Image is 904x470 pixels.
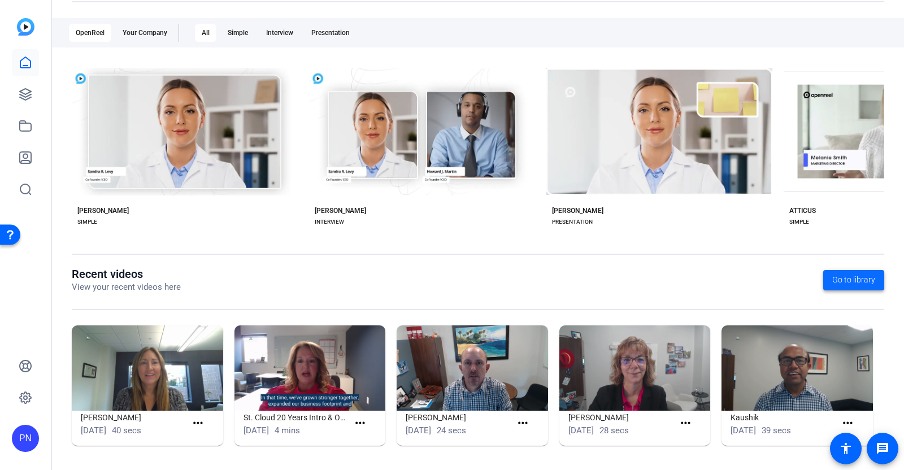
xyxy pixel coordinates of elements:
[259,24,300,42] div: Interview
[72,267,181,281] h1: Recent videos
[77,217,97,227] div: SIMPLE
[516,416,530,430] mat-icon: more_horiz
[72,281,181,294] p: View your recent videos here
[81,411,186,424] h1: [PERSON_NAME]
[789,206,816,215] div: ATTICUS
[195,24,216,42] div: All
[275,425,300,436] span: 4 mins
[72,325,223,411] img: Kirsten Voller
[234,325,386,411] img: St. Cloud 20 Years Intro & Outro
[244,425,269,436] span: [DATE]
[841,416,855,430] mat-icon: more_horiz
[353,416,367,430] mat-icon: more_horiz
[679,416,693,430] mat-icon: more_horiz
[191,416,205,430] mat-icon: more_horiz
[599,425,629,436] span: 28 secs
[559,325,711,411] img: Monique
[69,24,111,42] div: OpenReel
[112,425,141,436] span: 40 secs
[839,442,853,455] mat-icon: accessibility
[876,442,889,455] mat-icon: message
[305,24,357,42] div: Presentation
[116,24,174,42] div: Your Company
[832,274,875,286] span: Go to library
[17,18,34,36] img: blue-gradient.svg
[568,411,674,424] h1: [PERSON_NAME]
[315,206,366,215] div: [PERSON_NAME]
[552,217,593,227] div: PRESENTATION
[221,24,255,42] div: Simple
[77,206,129,215] div: [PERSON_NAME]
[568,425,594,436] span: [DATE]
[762,425,791,436] span: 39 secs
[722,325,873,411] img: Kaushik
[397,325,548,411] img: Matt Jubenville
[789,217,809,227] div: SIMPLE
[244,411,349,424] h1: St. Cloud 20 Years Intro & Outro
[406,411,511,424] h1: [PERSON_NAME]
[437,425,466,436] span: 24 secs
[731,425,756,436] span: [DATE]
[731,411,836,424] h1: Kaushik
[823,270,884,290] a: Go to library
[406,425,431,436] span: [DATE]
[81,425,106,436] span: [DATE]
[552,206,603,215] div: [PERSON_NAME]
[315,217,344,227] div: INTERVIEW
[12,425,39,452] div: PN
